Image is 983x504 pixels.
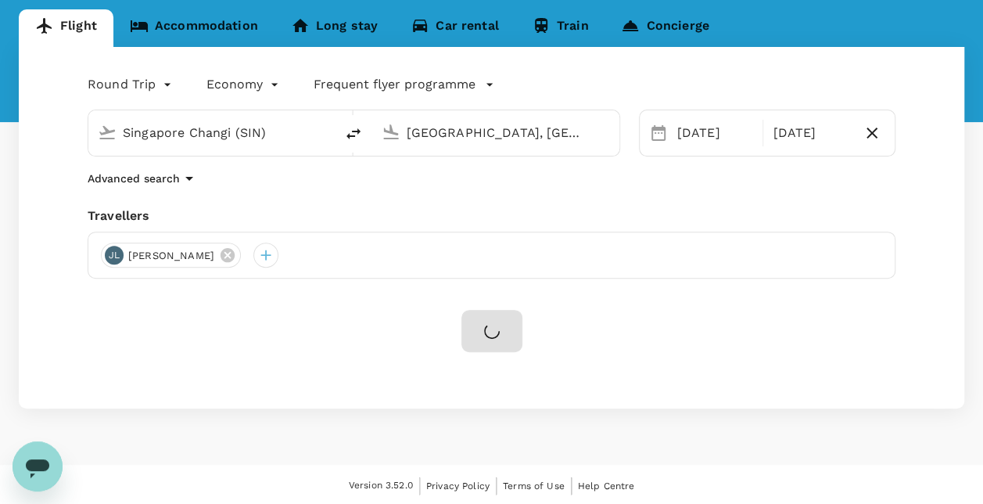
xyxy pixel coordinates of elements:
[206,72,282,97] div: Economy
[88,169,199,188] button: Advanced search
[274,9,394,47] a: Long stay
[19,9,113,47] a: Flight
[113,9,274,47] a: Accommodation
[578,477,635,495] a: Help Centre
[578,481,635,491] span: Help Centre
[671,117,760,149] div: [DATE]
[88,171,180,186] p: Advanced search
[605,9,725,47] a: Concierge
[101,243,241,268] div: JL[PERSON_NAME]
[394,9,515,47] a: Car rental
[407,121,586,145] input: Going to
[123,121,302,145] input: Depart from
[503,481,565,491] span: Terms of Use
[608,131,612,134] button: Open
[335,115,372,153] button: delete
[314,75,475,94] p: Frequent flyer programme
[119,248,224,264] span: [PERSON_NAME]
[515,9,605,47] a: Train
[426,477,490,495] a: Privacy Policy
[324,131,327,134] button: Open
[314,75,494,94] button: Frequent flyer programme
[88,207,895,225] div: Travellers
[766,117,856,149] div: [DATE]
[88,72,175,97] div: Round Trip
[426,481,490,491] span: Privacy Policy
[503,477,565,495] a: Terms of Use
[13,441,63,491] iframe: Button to launch messaging window
[105,246,124,265] div: JL
[349,478,413,494] span: Version 3.52.0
